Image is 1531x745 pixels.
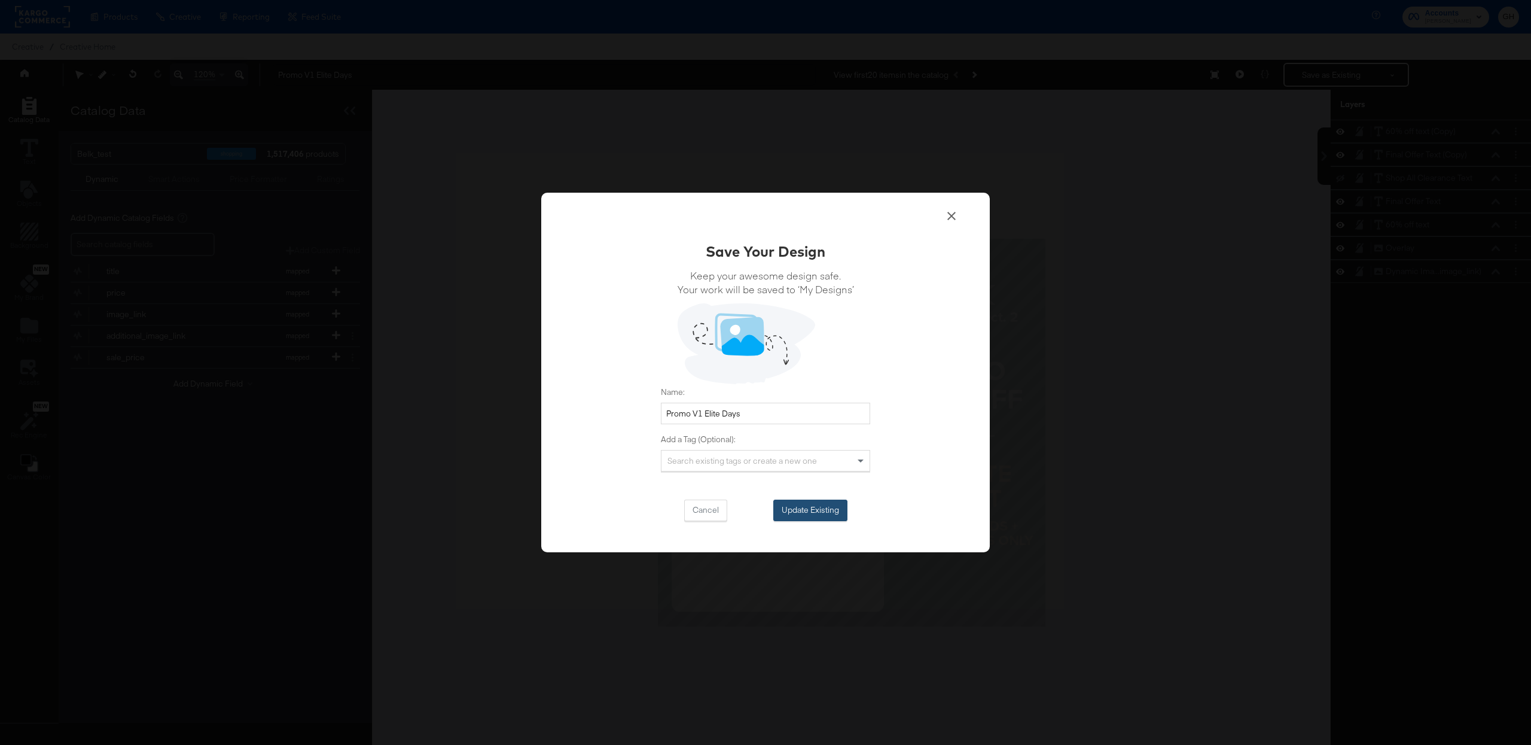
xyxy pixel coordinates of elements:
span: Keep your awesome design safe. [678,269,854,282]
div: Search existing tags or create a new one [661,451,870,471]
label: Add a Tag (Optional): [661,434,870,445]
button: Cancel [684,500,727,521]
label: Name: [661,387,870,398]
div: Save Your Design [706,241,825,261]
span: Your work will be saved to ‘My Designs’ [678,282,854,296]
button: Update Existing [773,500,847,521]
